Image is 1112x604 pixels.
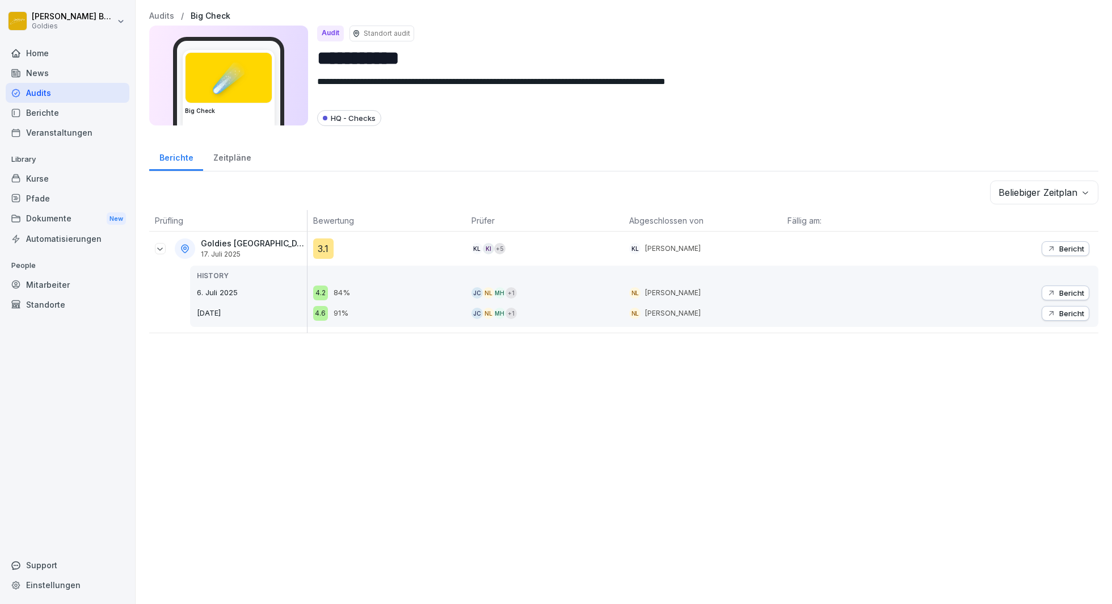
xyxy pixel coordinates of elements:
[6,83,129,103] a: Audits
[155,215,301,227] p: Prüfling
[201,239,305,249] p: Goldies [GEOGRAPHIC_DATA]
[6,208,129,229] a: DokumenteNew
[107,212,126,225] div: New
[466,210,624,232] th: Prüfer
[313,238,334,259] div: 3.1
[313,306,328,321] div: 4.6
[6,103,129,123] a: Berichte
[6,43,129,63] a: Home
[494,243,506,254] div: + 5
[6,169,129,188] a: Kurse
[6,295,129,314] a: Standorte
[6,257,129,275] p: People
[483,287,494,299] div: NL
[32,12,115,22] p: [PERSON_NAME] Buhren
[1059,288,1084,297] p: Bericht
[483,243,494,254] div: KI
[149,11,174,21] a: Audits
[629,215,776,227] p: Abgeschlossen von
[186,53,272,103] div: ☄️
[313,215,460,227] p: Bewertung
[191,11,230,21] a: Big Check
[1042,241,1089,256] button: Bericht
[782,210,940,232] th: Fällig am:
[6,229,129,249] a: Automatisierungen
[203,142,261,171] a: Zeitpläne
[201,250,305,258] p: 17. Juli 2025
[334,287,350,299] p: 84%
[645,288,701,298] p: [PERSON_NAME]
[197,271,307,281] p: HISTORY
[334,308,348,319] p: 91%
[471,243,483,254] div: KL
[6,123,129,142] a: Veranstaltungen
[629,287,641,299] div: NL
[494,308,506,319] div: MH
[317,110,381,126] div: HQ - Checks
[1042,306,1089,321] button: Bericht
[483,308,494,319] div: NL
[6,188,129,208] a: Pfade
[181,11,184,21] p: /
[1059,309,1084,318] p: Bericht
[313,286,328,300] div: 4.2
[6,150,129,169] p: Library
[32,22,115,30] p: Goldies
[645,308,701,318] p: [PERSON_NAME]
[471,308,483,319] div: JC
[1042,286,1089,300] button: Bericht
[6,63,129,83] a: News
[1059,244,1084,253] p: Bericht
[506,287,517,299] div: + 1
[629,308,641,319] div: NL
[506,308,517,319] div: + 1
[197,287,307,299] p: 6. Juli 2025
[6,555,129,575] div: Support
[645,244,701,254] p: [PERSON_NAME]
[197,308,307,319] p: [DATE]
[6,208,129,229] div: Dokumente
[6,275,129,295] a: Mitarbeiter
[471,287,483,299] div: JC
[494,287,506,299] div: MH
[6,575,129,595] a: Einstellungen
[317,26,344,41] div: Audit
[629,243,641,254] div: KL
[149,142,203,171] a: Berichte
[185,107,272,115] h3: Big Check
[364,28,410,39] p: Standort audit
